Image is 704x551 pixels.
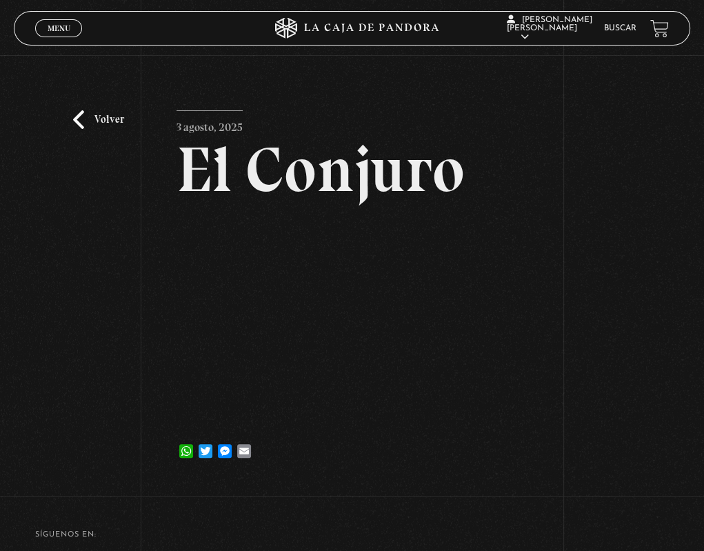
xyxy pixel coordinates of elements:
[48,24,70,32] span: Menu
[604,24,636,32] a: Buscar
[215,430,234,458] a: Messenger
[650,19,669,37] a: View your shopping cart
[507,16,592,41] span: [PERSON_NAME] [PERSON_NAME]
[177,110,243,138] p: 3 agosto, 2025
[196,430,215,458] a: Twitter
[234,430,254,458] a: Email
[177,430,196,458] a: WhatsApp
[177,138,528,201] h2: El Conjuro
[177,222,528,420] iframe: Dailymotion video player – CINE PANDOREANO- LOS WARREN COMPLETO
[73,110,124,129] a: Volver
[43,36,75,46] span: Cerrar
[35,531,669,539] h4: SÍguenos en:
